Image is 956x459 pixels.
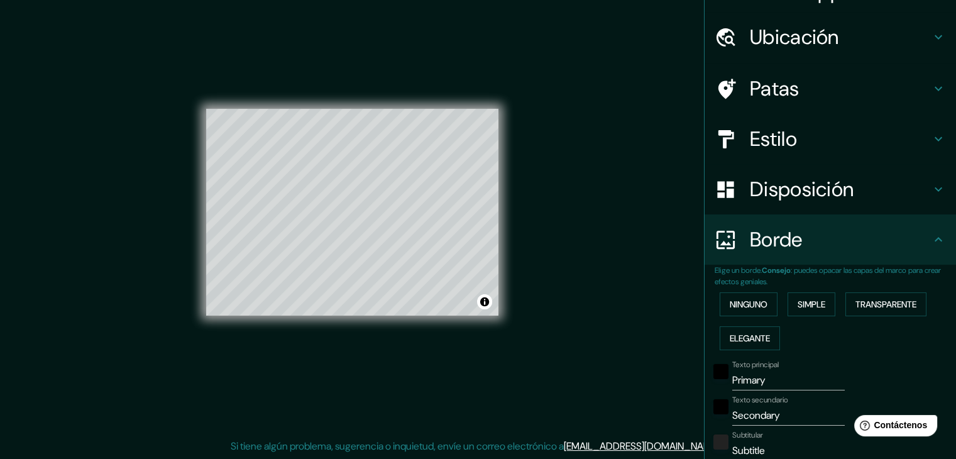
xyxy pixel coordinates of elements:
[732,430,763,440] font: Subtitular
[732,360,779,370] font: Texto principal
[713,434,728,450] button: color-222222
[730,333,770,344] font: Elegante
[715,265,762,275] font: Elige un borde.
[845,292,926,316] button: Transparente
[750,24,839,50] font: Ubicación
[564,440,719,453] a: [EMAIL_ADDRESS][DOMAIN_NAME]
[720,326,780,350] button: Elegante
[750,176,854,202] font: Disposición
[732,395,788,405] font: Texto secundario
[750,75,799,102] font: Patas
[762,265,791,275] font: Consejo
[730,299,767,310] font: Ninguno
[788,292,835,316] button: Simple
[705,12,956,62] div: Ubicación
[477,294,492,309] button: Activar o desactivar atribución
[855,299,916,310] font: Transparente
[705,164,956,214] div: Disposición
[798,299,825,310] font: Simple
[713,399,728,414] button: negro
[750,226,803,253] font: Borde
[705,214,956,265] div: Borde
[720,292,777,316] button: Ninguno
[705,114,956,164] div: Estilo
[715,265,941,287] font: : puedes opacar las capas del marco para crear efectos geniales.
[231,440,564,453] font: Si tiene algún problema, sugerencia o inquietud, envíe un correo electrónico a
[705,64,956,114] div: Patas
[750,126,797,152] font: Estilo
[844,410,942,445] iframe: Lanzador de widgets de ayuda
[713,364,728,379] button: negro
